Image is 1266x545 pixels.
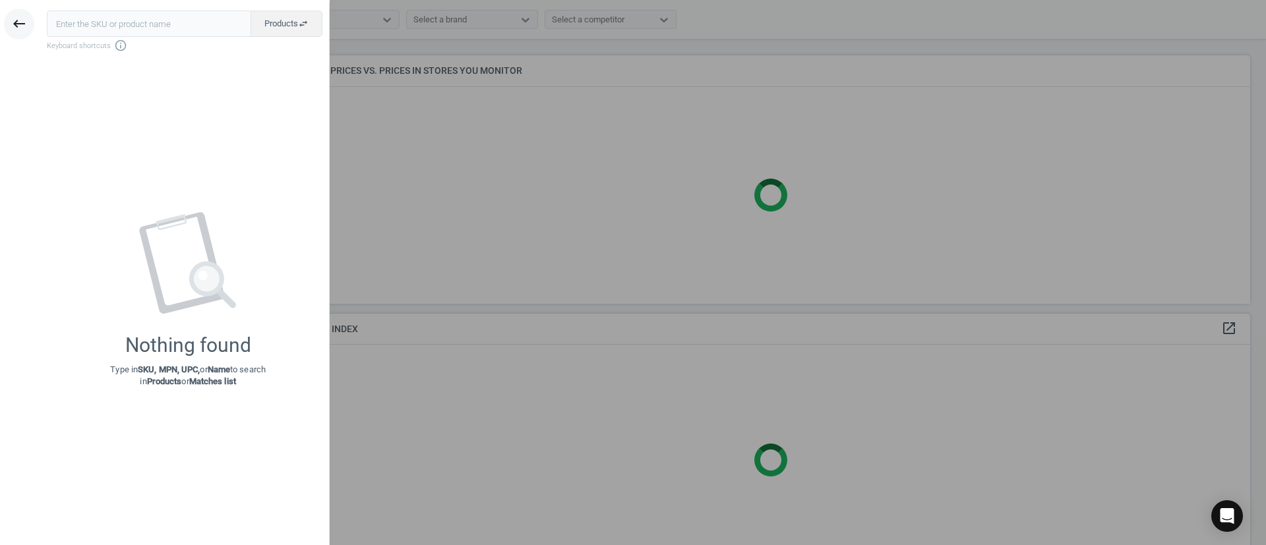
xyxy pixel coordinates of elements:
strong: SKU, MPN, UPC, [138,364,200,374]
i: info_outline [114,39,127,52]
strong: Name [208,364,230,374]
span: Keyboard shortcuts [47,39,322,52]
input: Enter the SKU or product name [47,11,251,37]
strong: Products [147,376,182,386]
i: swap_horiz [298,18,309,29]
strong: Matches list [189,376,236,386]
p: Type in or to search in or [110,364,266,387]
button: keyboard_backspace [4,9,34,40]
span: Products [264,18,309,30]
div: Open Intercom Messenger [1211,500,1243,532]
div: Nothing found [125,333,251,357]
i: keyboard_backspace [11,16,27,32]
button: Productsswap_horiz [251,11,322,37]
